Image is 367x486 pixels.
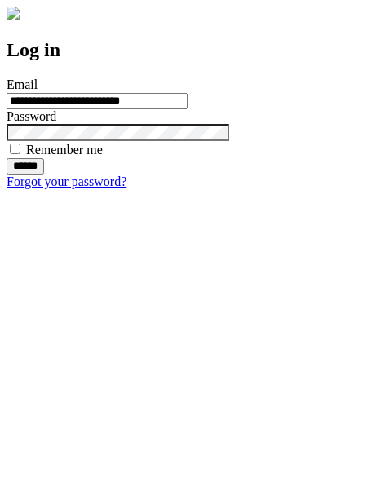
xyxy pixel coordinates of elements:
img: logo-4e3dc11c47720685a147b03b5a06dd966a58ff35d612b21f08c02c0306f2b779.png [7,7,20,20]
label: Remember me [26,143,103,157]
a: Forgot your password? [7,175,126,188]
label: Email [7,77,38,91]
label: Password [7,109,56,123]
h2: Log in [7,39,360,61]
